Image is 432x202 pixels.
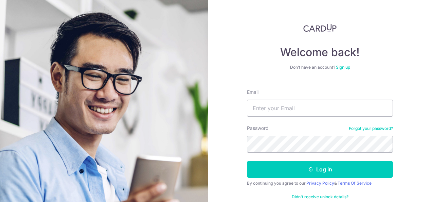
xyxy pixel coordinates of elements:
[338,181,372,186] a: Terms Of Service
[336,65,350,70] a: Sign up
[247,181,393,186] div: By continuing you agree to our &
[292,194,348,200] a: Didn't receive unlock details?
[247,100,393,117] input: Enter your Email
[247,125,269,132] label: Password
[247,161,393,178] button: Log in
[303,24,337,32] img: CardUp Logo
[306,181,334,186] a: Privacy Policy
[247,46,393,59] h4: Welcome back!
[247,89,258,96] label: Email
[349,126,393,131] a: Forgot your password?
[247,65,393,70] div: Don’t have an account?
